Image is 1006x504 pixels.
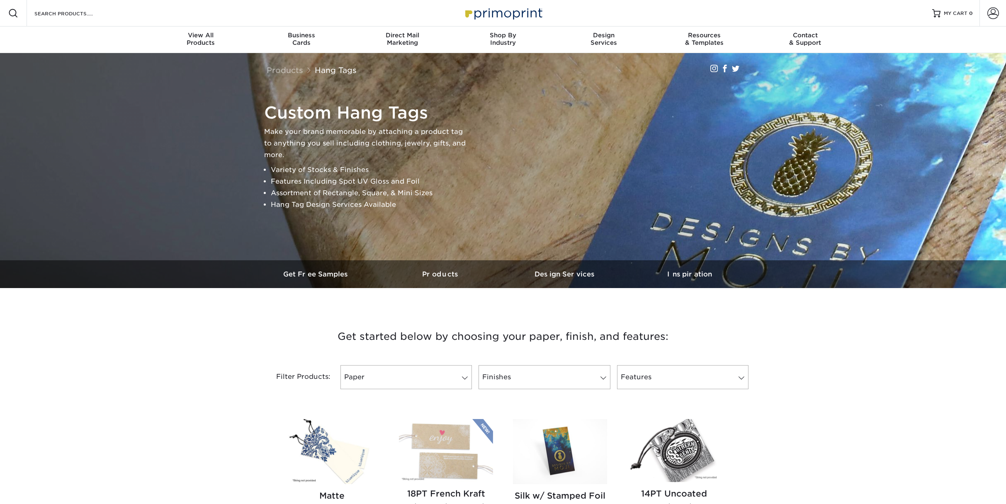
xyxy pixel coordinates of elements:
p: Make your brand memorable by attaching a product tag to anything you sell including clothing, jew... [264,126,471,161]
li: Hang Tag Design Services Available [271,199,471,211]
span: 0 [969,10,973,16]
span: Direct Mail [352,31,453,39]
h2: Matte [285,491,379,501]
h3: Design Services [503,270,627,278]
a: Products [267,65,303,75]
a: BusinessCards [251,27,352,53]
span: Business [251,31,352,39]
img: Silk w/ Stamped Foil Hang Tags [513,419,607,484]
div: Cards [251,31,352,46]
span: MY CART [944,10,967,17]
img: Primoprint [462,4,544,22]
h2: 14PT Uncoated [627,489,721,499]
img: New Product [472,419,493,444]
h3: Inspiration [627,270,752,278]
a: Shop ByIndustry [453,27,554,53]
span: Design [553,31,654,39]
div: Services [553,31,654,46]
li: Variety of Stocks & Finishes [271,164,471,176]
div: Marketing [352,31,453,46]
img: 14PT Uncoated Hang Tags [627,419,721,482]
a: Products [379,260,503,288]
div: & Support [755,31,855,46]
a: View AllProducts [151,27,251,53]
a: Get Free Samples [254,260,379,288]
a: DesignServices [553,27,654,53]
span: Contact [755,31,855,39]
span: View All [151,31,251,39]
a: Contact& Support [755,27,855,53]
div: Filter Products: [254,365,337,389]
img: Matte Hang Tags [285,419,379,484]
h2: Silk w/ Stamped Foil [513,491,607,501]
div: & Templates [654,31,755,46]
h3: Get started below by choosing your paper, finish, and features: [260,318,746,355]
a: Features [617,365,748,389]
li: Features Including Spot UV Gloss and Foil [271,176,471,187]
h2: 18PT French Kraft [399,489,493,499]
span: Resources [654,31,755,39]
a: Design Services [503,260,627,288]
a: Inspiration [627,260,752,288]
h3: Get Free Samples [254,270,379,278]
div: Products [151,31,251,46]
h1: Custom Hang Tags [264,103,471,123]
input: SEARCH PRODUCTS..... [34,8,114,18]
img: 18PT French Kraft Hang Tags [399,419,493,482]
span: Shop By [453,31,554,39]
a: Direct MailMarketing [352,27,453,53]
a: Resources& Templates [654,27,755,53]
a: Finishes [479,365,610,389]
h3: Products [379,270,503,278]
a: Paper [340,365,472,389]
a: Hang Tags [315,65,357,75]
li: Assortment of Rectangle, Square, & Mini Sizes [271,187,471,199]
div: Industry [453,31,554,46]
